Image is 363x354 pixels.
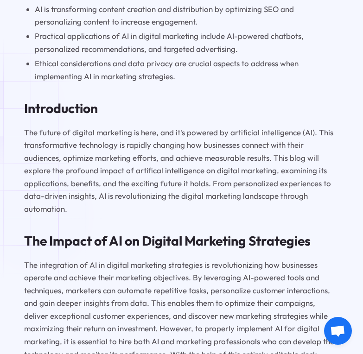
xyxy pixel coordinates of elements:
[35,3,339,28] li: AI is transforming content creation and distribution by optimizing SEO and personalizing content ...
[24,233,338,250] h2: The Impact of AI on Digital Marketing Strategies
[24,126,338,215] p: The future of digital marketing is here, and it's powered by artificial intelligence (AI). This t...
[35,57,339,82] li: Ethical considerations and data privacy are crucial aspects to address when implementing AI in ma...
[35,30,339,55] li: Practical applications of AI in digital marketing include AI-powered chatbots, personalized recom...
[24,100,338,117] h2: Introduction
[324,317,352,345] div: Open chat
